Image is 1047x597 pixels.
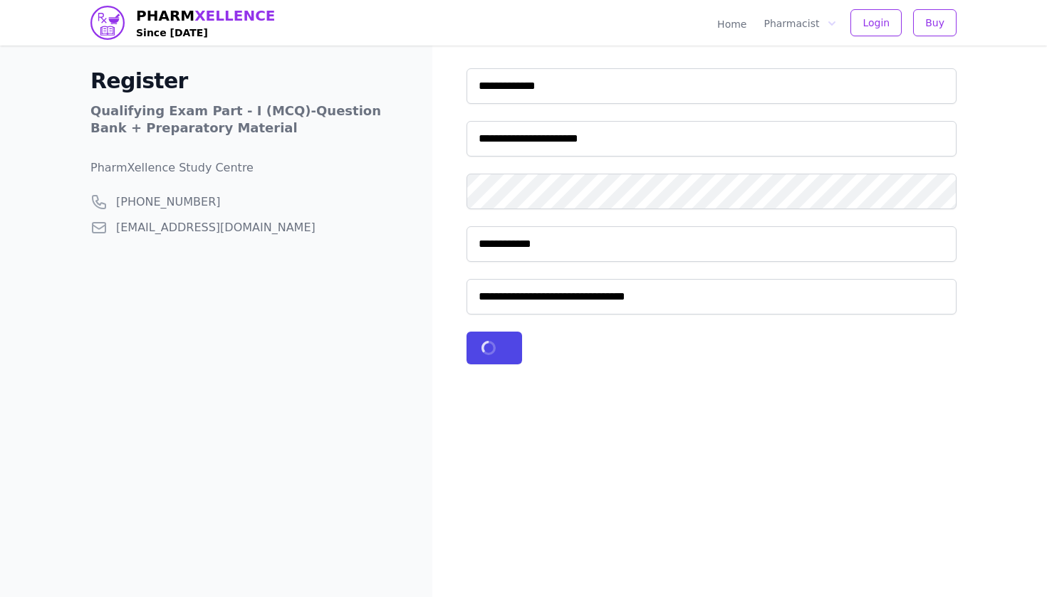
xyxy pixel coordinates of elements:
button: Buy [913,9,957,36]
img: PharmXellence logo [90,6,125,40]
p: Qualifying Exam Part - I (MCQ) - Question Bank + Preparatory Material [90,102,398,137]
h4: Since [DATE] [136,26,276,40]
a: Home [714,14,749,31]
span: PHARM [136,6,276,26]
span: Buy [925,16,944,30]
button: Login [850,9,902,36]
p: PharmXellence Study Centre [90,159,398,176]
span: [PHONE_NUMBER] [116,194,221,211]
span: XELLENCE [194,7,275,24]
span: [EMAIL_ADDRESS][DOMAIN_NAME] [116,219,316,236]
button: Pharmacist [761,14,839,32]
span: Login [863,16,890,30]
h2: Register [90,68,398,94]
